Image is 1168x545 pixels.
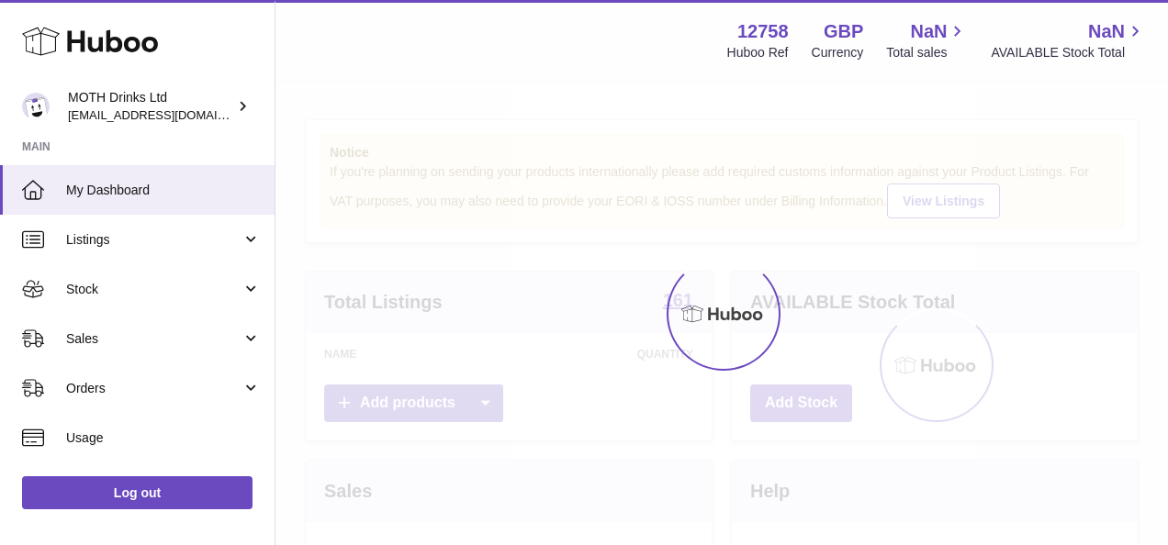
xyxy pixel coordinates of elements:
[68,107,270,122] span: [EMAIL_ADDRESS][DOMAIN_NAME]
[66,231,241,249] span: Listings
[66,182,261,199] span: My Dashboard
[824,19,863,44] strong: GBP
[886,19,968,61] a: NaN Total sales
[1088,19,1125,44] span: NaN
[22,93,50,120] img: internalAdmin-12758@internal.huboo.com
[991,44,1146,61] span: AVAILABLE Stock Total
[66,380,241,397] span: Orders
[66,281,241,298] span: Stock
[737,19,789,44] strong: 12758
[66,429,261,447] span: Usage
[68,89,233,124] div: MOTH Drinks Ltd
[991,19,1146,61] a: NaN AVAILABLE Stock Total
[812,44,864,61] div: Currency
[66,330,241,348] span: Sales
[886,44,968,61] span: Total sales
[910,19,947,44] span: NaN
[22,476,253,509] a: Log out
[727,44,789,61] div: Huboo Ref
